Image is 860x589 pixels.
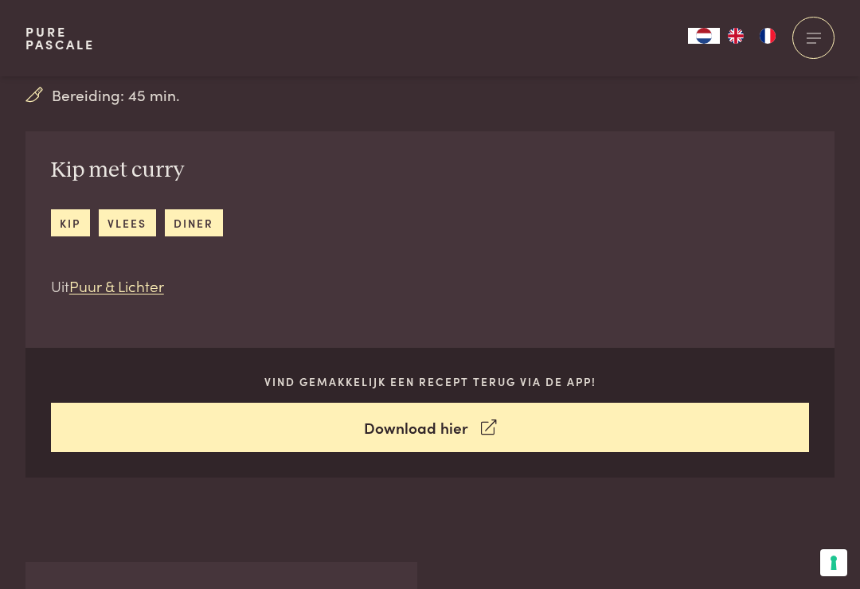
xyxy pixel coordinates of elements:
a: Download hier [51,403,810,453]
p: Vind gemakkelijk een recept terug via de app! [51,373,810,390]
a: vlees [99,209,156,236]
a: PurePascale [25,25,95,51]
a: EN [720,28,752,44]
button: Uw voorkeuren voor toestemming voor trackingtechnologieën [820,549,847,576]
ul: Language list [720,28,784,44]
a: NL [688,28,720,44]
p: Uit [51,275,223,298]
aside: Language selected: Nederlands [688,28,784,44]
span: Bereiding: 45 min. [52,84,180,107]
a: Puur & Lichter [69,275,164,296]
a: kip [51,209,90,236]
h2: Kip met curry [51,157,223,185]
a: diner [165,209,223,236]
div: Language [688,28,720,44]
a: FR [752,28,784,44]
